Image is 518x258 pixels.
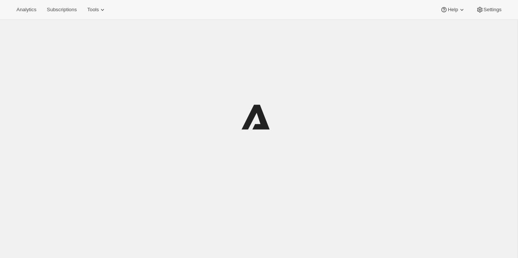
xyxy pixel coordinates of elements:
[472,4,506,15] button: Settings
[448,7,458,13] span: Help
[47,7,77,13] span: Subscriptions
[42,4,81,15] button: Subscriptions
[87,7,99,13] span: Tools
[12,4,41,15] button: Analytics
[16,7,36,13] span: Analytics
[436,4,470,15] button: Help
[83,4,111,15] button: Tools
[484,7,502,13] span: Settings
